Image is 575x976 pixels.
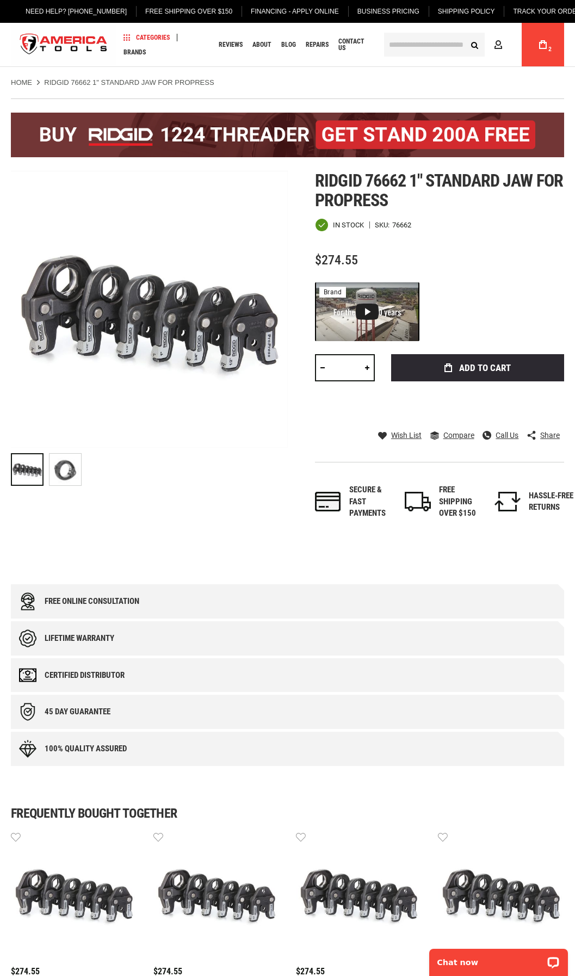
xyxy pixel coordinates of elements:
button: Add to Cart [391,354,564,381]
a: About [248,38,276,52]
div: Lifetime warranty [45,634,114,643]
a: store logo [11,24,116,65]
div: Certified Distributor [45,671,125,680]
img: BOGO: Buy the RIDGID® 1224 Threader (26092), get the 92467 200A Stand FREE! [11,113,564,157]
div: FREE SHIPPING OVER $150 [439,484,484,519]
span: In stock [333,221,364,228]
span: Add to Cart [459,363,511,373]
div: RIDGID 76662 1" STANDARD JAW FOR PROPRESS [49,448,82,491]
img: RIDGID 76662 1" STANDARD JAW FOR PROPRESS [11,171,288,448]
strong: SKU [375,221,392,228]
img: America Tools [11,24,116,65]
span: Call Us [496,431,518,439]
a: Wish List [378,430,422,440]
a: Blog [276,38,301,52]
span: Share [540,431,560,439]
span: Repairs [306,41,329,48]
h1: Frequently bought together [11,807,564,820]
div: 100% quality assured [45,744,127,753]
span: Brands [123,49,146,55]
a: Reviews [214,38,248,52]
span: About [252,41,271,48]
div: HASSLE-FREE RETURNS [529,490,573,514]
a: 2 [533,23,553,66]
a: Repairs [301,38,333,52]
strong: RIDGID 76662 1" STANDARD JAW FOR PROPRESS [44,78,214,87]
div: 76662 [392,221,411,228]
span: Wish List [391,431,422,439]
span: Contact Us [338,38,371,51]
div: Free online consultation [45,597,139,606]
img: shipping [405,492,431,511]
img: RIDGID 76662 1" STANDARD JAW FOR PROPRESS [50,454,81,485]
a: Categories [119,30,175,45]
span: Blog [281,41,296,48]
iframe: Secure express checkout frame [389,385,566,416]
span: $274.55 [315,252,358,268]
span: Compare [443,431,474,439]
img: payments [315,492,341,511]
button: Search [464,34,485,55]
div: RIDGID 76662 1" STANDARD JAW FOR PROPRESS [11,448,49,491]
span: Reviews [219,41,243,48]
span: Ridgid 76662 1" standard jaw for propress [315,170,562,211]
a: Contact Us [333,38,376,52]
div: Availability [315,218,364,232]
a: Compare [430,430,474,440]
div: 45 day Guarantee [45,707,110,716]
a: Home [11,78,32,88]
span: 2 [548,46,552,52]
img: returns [494,492,521,511]
a: Brands [119,45,151,59]
div: Secure & fast payments [349,484,394,519]
span: Shipping Policy [438,8,495,15]
span: Categories [123,34,170,41]
iframe: LiveChat chat widget [422,942,575,976]
a: Call Us [483,430,518,440]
